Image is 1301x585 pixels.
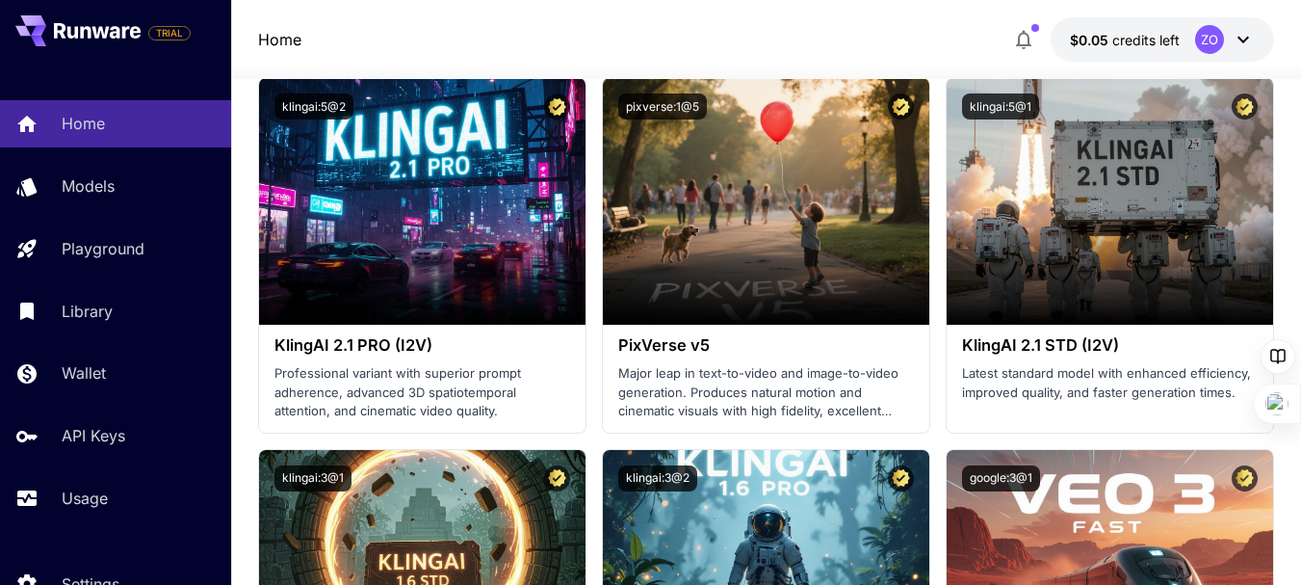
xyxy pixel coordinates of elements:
[62,112,105,135] p: Home
[1070,32,1112,48] span: $0.05
[618,465,697,492] button: klingai:3@2
[274,364,570,421] p: Professional variant with superior prompt adherence, advanced 3D spatiotemporal attention, and ci...
[1112,32,1180,48] span: credits left
[618,364,914,421] p: Major leap in text-to-video and image-to-video generation. Produces natural motion and cinematic ...
[1051,17,1274,62] button: $0.05ZO
[1232,465,1258,492] button: Certified Model – Vetted for best performance and includes a commercial license.
[962,93,1039,120] button: klingai:5@1
[544,465,570,492] button: Certified Model – Vetted for best performance and includes a commercial license.
[888,93,914,120] button: Certified Model – Vetted for best performance and includes a commercial license.
[274,336,570,355] h3: KlingAI 2.1 PRO (I2V)
[258,28,301,51] a: Home
[62,237,144,260] p: Playground
[962,336,1258,355] h3: KlingAI 2.1 STD (I2V)
[1195,25,1224,54] div: ZO
[274,93,353,120] button: klingai:5@2
[544,93,570,120] button: Certified Model – Vetted for best performance and includes a commercial license.
[62,361,106,385] p: Wallet
[258,28,301,51] nav: breadcrumb
[62,487,108,510] p: Usage
[962,465,1040,492] button: google:3@1
[1232,93,1258,120] button: Certified Model – Vetted for best performance and includes a commercial license.
[618,93,707,120] button: pixverse:1@5
[962,364,1258,402] p: Latest standard model with enhanced efficiency, improved quality, and faster generation times.
[1070,30,1180,50] div: $0.05
[148,21,191,44] span: Add your payment card to enable full platform functionality.
[62,300,113,323] p: Library
[62,424,125,447] p: API Keys
[62,174,115,198] p: Models
[603,78,929,325] img: alt
[947,78,1273,325] img: alt
[888,465,914,492] button: Certified Model – Vetted for best performance and includes a commercial license.
[259,78,585,325] img: alt
[149,26,190,40] span: TRIAL
[274,465,351,492] button: klingai:3@1
[618,336,914,355] h3: PixVerse v5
